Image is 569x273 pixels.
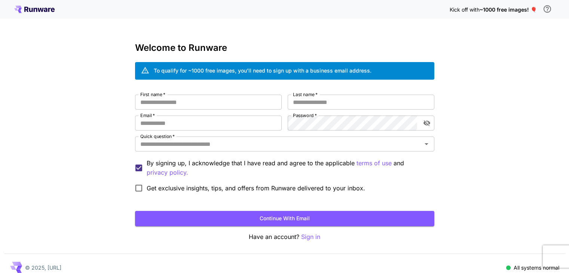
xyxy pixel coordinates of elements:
p: © 2025, [URL] [25,264,61,272]
span: ~1000 free images! 🎈 [480,6,537,13]
label: Password [293,112,317,119]
button: toggle password visibility [420,116,434,130]
p: terms of use [357,159,392,168]
p: All systems normal [514,264,559,272]
button: Continue with email [135,211,434,226]
button: Open [421,139,432,149]
p: By signing up, I acknowledge that I have read and agree to the applicable and [147,159,428,177]
button: By signing up, I acknowledge that I have read and agree to the applicable and privacy policy. [357,159,392,168]
div: To qualify for ~1000 free images, you’ll need to sign up with a business email address. [154,67,371,74]
label: First name [140,91,165,98]
label: Quick question [140,133,175,139]
label: Last name [293,91,318,98]
span: Get exclusive insights, tips, and offers from Runware delivered to your inbox. [147,184,365,193]
button: In order to qualify for free credit, you need to sign up with a business email address and click ... [540,1,555,16]
label: Email [140,112,155,119]
button: By signing up, I acknowledge that I have read and agree to the applicable terms of use and [147,168,188,177]
button: Sign in [301,232,320,242]
p: Have an account? [135,232,434,242]
p: privacy policy. [147,168,188,177]
h3: Welcome to Runware [135,43,434,53]
span: Kick off with [450,6,480,13]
